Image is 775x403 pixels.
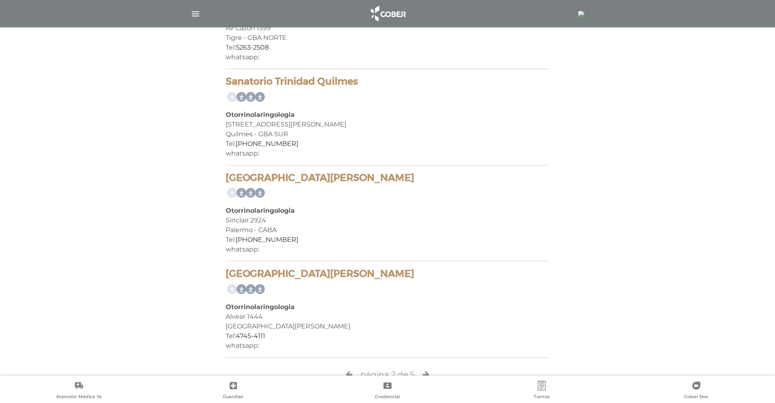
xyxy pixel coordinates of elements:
[2,381,156,401] a: Atención Médica Ya
[226,216,549,225] div: Sinclair 2924
[226,341,549,351] div: whatsapp:
[226,129,549,139] div: Quilmes - GBA SUR
[226,312,549,322] div: Alvear 1444
[226,207,295,214] b: Otorrinolaringologia
[156,381,310,401] a: Guardias
[226,172,549,184] h4: [GEOGRAPHIC_DATA][PERSON_NAME]
[226,33,549,43] div: Tigre - GBA NORTE
[684,394,708,401] span: Cober Doc
[226,303,295,311] b: Otorrinolaringologia
[226,235,549,245] div: Tel:
[226,76,549,87] h4: Sanatorio Trinidad Quilmes
[226,331,549,341] div: Tel:
[226,111,295,118] b: Otorrinolaringologia
[226,245,549,254] div: whatsapp:
[226,149,549,158] div: whatsapp:
[375,394,400,401] span: Credencial
[465,381,619,401] a: Turnos
[226,120,549,129] div: [STREET_ADDRESS][PERSON_NAME]
[367,4,409,23] img: logo_cober_home-white.png
[310,381,465,401] a: Credencial
[236,44,269,51] a: 5263-2508
[360,368,415,380] span: página 2 de 5
[223,394,243,401] span: Guardias
[226,139,549,149] div: Tel:
[236,140,298,147] a: [PHONE_NUMBER]
[226,43,549,52] div: Tel:
[236,236,298,243] a: [PHONE_NUMBER]
[534,394,550,401] span: Turnos
[226,322,549,331] div: [GEOGRAPHIC_DATA][PERSON_NAME]
[191,9,201,19] img: Cober_menu-lines-white.svg
[226,225,549,235] div: Palermo - CABA
[236,332,265,340] a: 4745-4111
[619,381,773,401] a: Cober Doc
[578,11,584,17] img: 5255
[226,23,549,33] div: Av Cazon 1399
[226,268,549,280] h4: [GEOGRAPHIC_DATA][PERSON_NAME]
[56,394,102,401] span: Atención Médica Ya
[226,52,549,62] div: whatsapp:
